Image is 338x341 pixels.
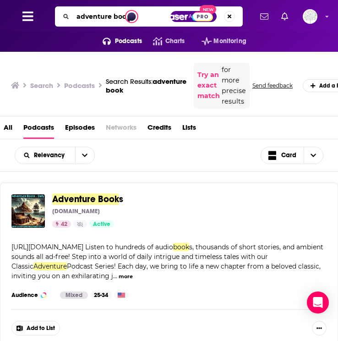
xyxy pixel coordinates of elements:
[307,291,329,313] div: Open Intercom Messenger
[106,77,186,94] span: adventure book
[55,6,243,26] div: Search podcasts, credits, & more...
[312,321,327,335] button: Show More Button
[15,147,95,164] h2: Choose List sort
[261,147,324,164] button: Choose View
[106,120,136,139] span: Networks
[182,120,196,139] a: Lists
[222,65,246,107] span: for more precise results
[11,291,53,299] h3: Audience
[142,34,185,49] a: Charts
[119,193,123,205] span: s
[90,291,112,299] div: 25-34
[11,243,173,251] span: [URL][DOMAIN_NAME] Listen to hundreds of audio
[173,243,189,251] span: book
[278,9,292,24] a: Show notifications dropdown
[250,82,295,89] button: Send feedback
[34,152,68,159] span: Relevancy
[197,70,220,101] a: Try an exact match
[11,321,60,335] button: Add to List
[303,6,323,27] button: Show profile menu
[256,9,272,24] a: Show notifications dropdown
[30,81,53,90] h3: Search
[119,273,133,280] button: more
[60,291,88,299] div: Mixed
[11,262,321,280] span: Podcast Series! Each day, we bring to life a new chapter from a beloved classic, inviting you on ...
[64,81,95,90] h3: Podcasts
[52,220,71,228] a: 42
[15,152,75,159] button: open menu
[125,8,213,25] img: Podchaser - Follow, Share and Rate Podcasts
[33,262,67,270] span: Adventure
[23,120,54,139] a: Podcasts
[65,120,95,139] a: Episodes
[115,35,142,48] span: Podcasts
[106,77,186,94] div: Search Results:
[113,272,117,280] span: ...
[61,220,67,229] span: 42
[93,220,110,229] span: Active
[11,243,323,270] span: s, thousands of short stories, and ambient sounds all ad-free! Step into a world of daily intrigu...
[281,152,296,159] span: Card
[75,147,94,164] button: open menu
[213,35,246,48] span: Monitoring
[52,193,119,205] span: Adventure Book
[303,9,317,24] img: User Profile
[92,34,142,49] button: open menu
[52,208,100,215] p: [DOMAIN_NAME]
[52,194,123,204] a: Adventure Books
[303,9,317,24] span: Logged in as WunderTanya
[106,77,186,94] a: Search Results:adventure book
[4,120,12,139] a: All
[73,9,170,24] input: Search podcasts, credits, & more...
[11,194,45,228] img: Adventure Books
[147,120,171,139] a: Credits
[191,34,246,49] button: open menu
[165,35,185,48] span: Charts
[89,220,114,228] a: Active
